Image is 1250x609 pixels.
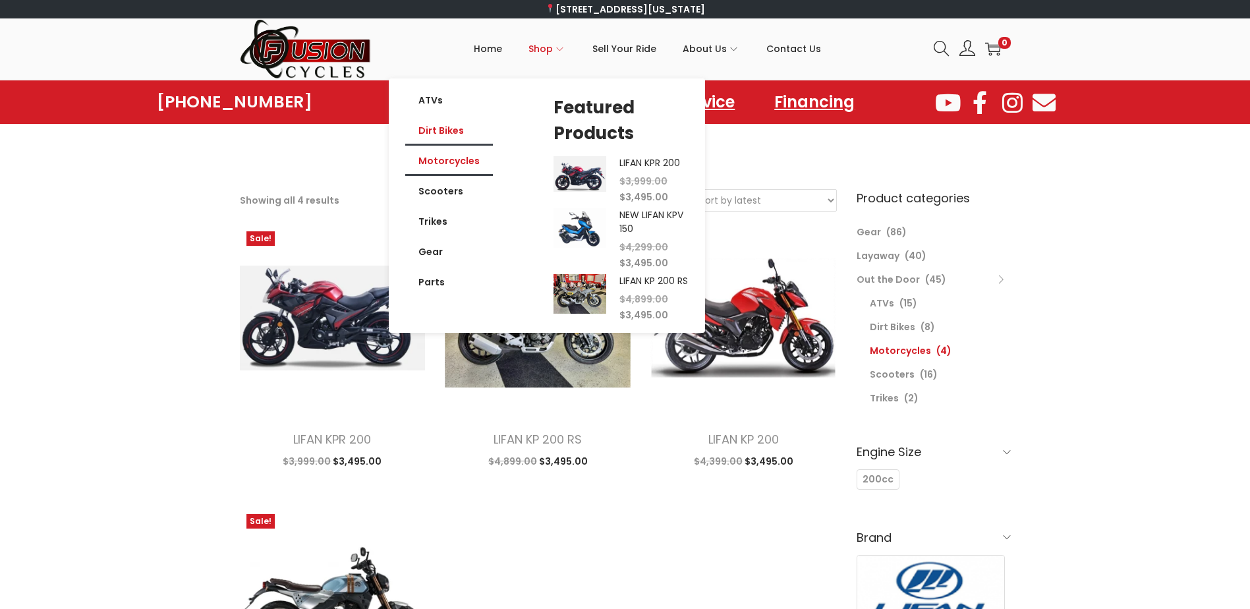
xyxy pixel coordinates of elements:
h5: Featured Products [554,95,689,146]
a: Dirt Bikes [405,115,493,146]
img: Product Image [554,156,606,191]
nav: Primary navigation [372,19,924,78]
span: Sell Your Ride [592,32,656,65]
a: Shop [528,19,566,78]
span: $ [539,455,545,468]
a: Showroom [378,87,490,117]
a: Dirt Bikes [870,320,915,333]
span: $ [694,455,700,468]
span: $ [283,455,289,468]
select: Shop order [691,190,836,211]
a: Home [474,19,502,78]
a: LIFAN KP 200 RS [494,431,582,448]
img: Woostify retina logo [240,18,372,80]
a: Gear [857,225,881,239]
span: (16) [920,368,938,381]
span: 3,495.00 [619,308,668,322]
a: [PHONE_NUMBER] [157,93,312,111]
span: Home [474,32,502,65]
span: $ [745,455,751,468]
span: (8) [921,320,935,333]
h6: Engine Size [857,436,1011,467]
a: Trikes [405,206,493,237]
span: $ [619,190,625,204]
a: Service [664,87,748,117]
span: 3,495.00 [539,455,588,468]
span: 3,495.00 [333,455,382,468]
a: Motorcycles [405,146,493,176]
a: Gear [405,237,493,267]
span: (40) [905,249,926,262]
nav: Menu [378,87,868,117]
a: NEW LIFAN KPV 150 [619,208,683,235]
span: 3,495.00 [745,455,793,468]
span: (4) [936,344,952,357]
a: Layaway [857,249,899,262]
span: 3,495.00 [619,190,668,204]
a: LIFAN KP 200 [708,431,779,448]
span: (2) [904,391,919,405]
a: Sell Your Ride [592,19,656,78]
span: $ [333,455,339,468]
span: $ [619,308,625,322]
span: 4,299.00 [619,241,668,254]
span: $ [619,293,625,306]
span: $ [619,175,625,188]
a: ATVs [405,85,493,115]
a: 0 [985,41,1001,57]
span: (86) [886,225,907,239]
a: Parts [405,267,493,297]
img: Product Image [554,208,606,248]
p: Showing all 4 results [240,191,339,210]
a: [STREET_ADDRESS][US_STATE] [545,3,705,16]
span: (15) [899,297,917,310]
h6: Product categories [857,189,1011,207]
span: 4,899.00 [619,293,668,306]
span: (45) [925,273,946,286]
a: LIFAN KPR 200 [619,156,680,169]
img: 📍 [546,4,555,13]
span: $ [619,256,625,270]
span: About Us [683,32,727,65]
h6: Brand [857,522,1011,553]
a: LIFAN KP 200 RS [619,274,688,287]
span: 3,999.00 [619,175,668,188]
a: Motorcycles [870,344,931,357]
a: Trikes [870,391,899,405]
span: Contact Us [766,32,821,65]
a: ATVs [870,297,894,310]
span: 3,495.00 [619,256,668,270]
span: Shop [528,32,553,65]
a: About Us [683,19,740,78]
a: Contact Us [766,19,821,78]
img: Product Image [554,274,606,314]
a: LIFAN KPR 200 [293,431,371,448]
span: 200cc [863,473,894,486]
span: $ [488,455,494,468]
a: Scooters [870,368,915,381]
span: 4,899.00 [488,455,537,468]
a: Scooters [405,176,493,206]
span: $ [619,241,625,254]
span: 4,399.00 [694,455,743,468]
span: 3,999.00 [283,455,331,468]
nav: Menu [405,85,493,297]
a: Financing [761,87,868,117]
a: Out the Door [857,273,920,286]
